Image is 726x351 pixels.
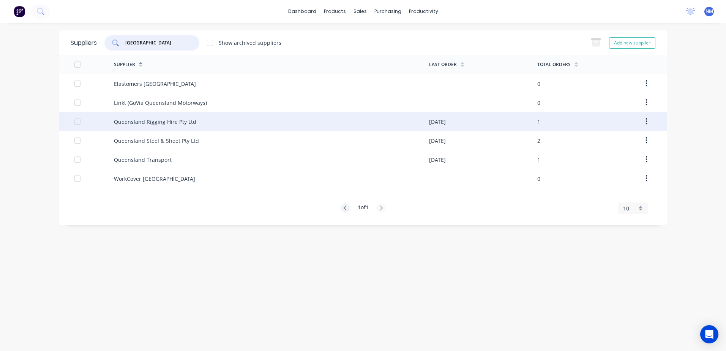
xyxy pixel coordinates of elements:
div: Open Intercom Messenger [700,325,718,343]
div: 0 [537,99,540,107]
div: 1 [537,156,540,164]
div: 0 [537,80,540,88]
div: 2 [537,137,540,145]
div: Supplier [114,61,135,68]
span: 10 [623,204,629,212]
span: NM [705,8,713,15]
div: Queensland Transport [114,156,172,164]
div: 1 of 1 [358,203,369,213]
div: [DATE] [429,137,446,145]
div: Queensland Rigging Hire Pty Ltd [114,118,196,126]
div: Elastomers [GEOGRAPHIC_DATA] [114,80,196,88]
div: Queensland Steel & Sheet Pty Ltd [114,137,199,145]
div: 1 [537,118,540,126]
div: WorkCover [GEOGRAPHIC_DATA] [114,175,195,183]
div: Linkt (GoVia Queensland Motorways) [114,99,207,107]
a: dashboard [284,6,320,17]
div: productivity [405,6,442,17]
img: Factory [14,6,25,17]
div: Total Orders [537,61,571,68]
input: Search suppliers... [125,39,188,47]
div: [DATE] [429,118,446,126]
div: Suppliers [71,38,97,47]
div: purchasing [371,6,405,17]
button: Add new supplier [609,37,655,49]
div: Show archived suppliers [219,39,281,47]
div: sales [350,6,371,17]
div: products [320,6,350,17]
div: Last Order [429,61,457,68]
div: 0 [537,175,540,183]
div: [DATE] [429,156,446,164]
